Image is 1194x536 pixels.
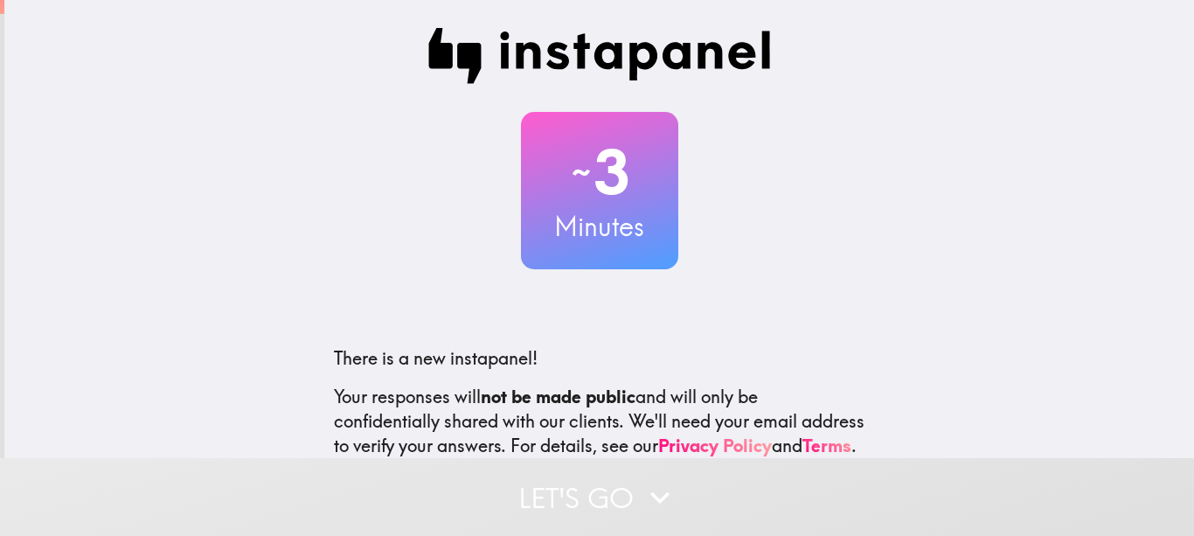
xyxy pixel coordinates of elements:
p: Your responses will and will only be confidentially shared with our clients. We'll need your emai... [334,385,865,458]
h3: Minutes [521,208,678,245]
h2: 3 [521,136,678,208]
b: not be made public [481,386,635,407]
span: ~ [569,146,594,198]
span: There is a new instapanel! [334,347,538,369]
a: Privacy Policy [658,435,772,456]
img: Instapanel [428,28,771,84]
a: Terms [802,435,851,456]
